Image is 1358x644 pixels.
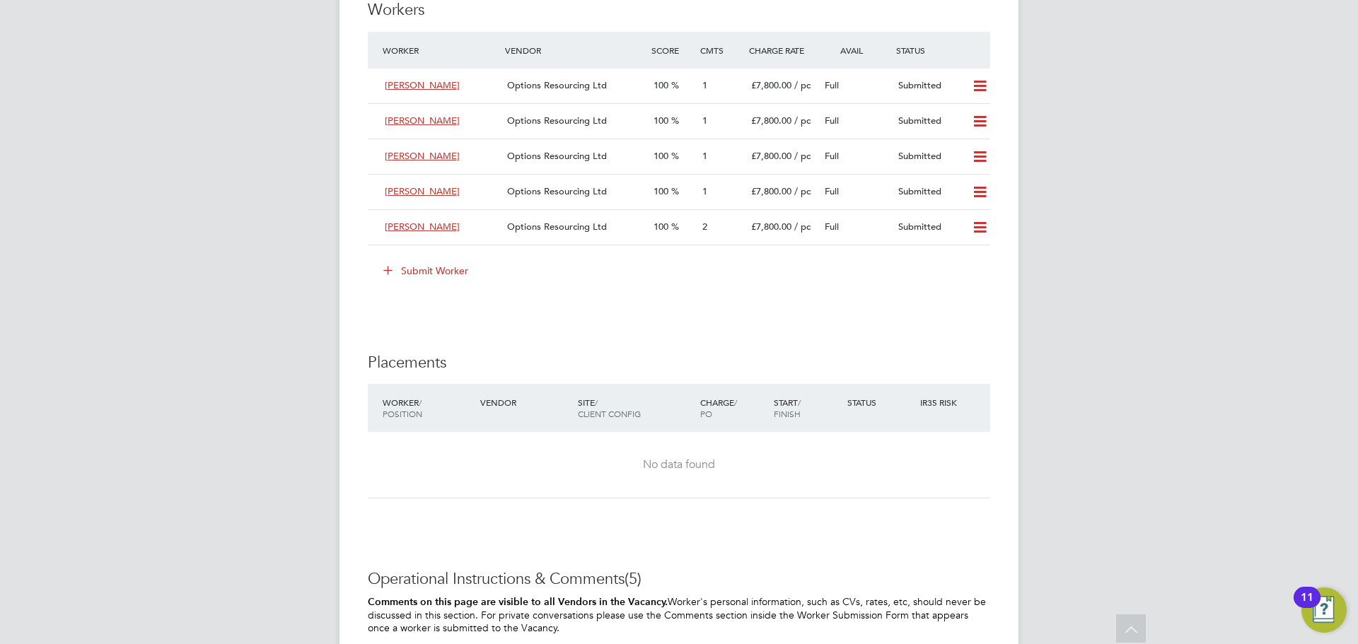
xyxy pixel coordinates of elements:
[825,150,839,162] span: Full
[654,221,668,233] span: 100
[745,37,819,63] div: Charge Rate
[697,390,770,426] div: Charge
[368,595,990,635] p: Worker's personal information, such as CVs, rates, etc, should never be discussed in this section...
[385,221,460,233] span: [PERSON_NAME]
[893,37,990,63] div: Status
[770,390,844,426] div: Start
[917,390,965,415] div: IR35 Risk
[700,397,737,419] span: / PO
[385,185,460,197] span: [PERSON_NAME]
[893,145,966,168] div: Submitted
[385,115,460,127] span: [PERSON_NAME]
[794,115,811,127] span: / pc
[825,185,839,197] span: Full
[501,37,648,63] div: Vendor
[383,397,422,419] span: / Position
[751,185,791,197] span: £7,800.00
[702,185,707,197] span: 1
[893,180,966,204] div: Submitted
[1301,587,1347,633] button: Open Resource Center, 11 new notifications
[379,37,501,63] div: Worker
[382,457,976,472] div: No data found
[507,185,607,197] span: Options Resourcing Ltd
[648,37,697,63] div: Score
[844,390,917,415] div: Status
[625,569,642,588] span: (5)
[702,221,707,233] span: 2
[751,221,791,233] span: £7,800.00
[825,115,839,127] span: Full
[697,37,745,63] div: Cmts
[385,79,460,91] span: [PERSON_NAME]
[385,150,460,162] span: [PERSON_NAME]
[368,353,990,373] h3: Placements
[893,74,966,98] div: Submitted
[893,216,966,239] div: Submitted
[702,115,707,127] span: 1
[654,150,668,162] span: 100
[893,110,966,133] div: Submitted
[373,259,480,282] button: Submit Worker
[751,115,791,127] span: £7,800.00
[507,150,607,162] span: Options Resourcing Ltd
[751,79,791,91] span: £7,800.00
[368,596,668,608] b: Comments on this page are visible to all Vendors in the Vacancy.
[794,79,811,91] span: / pc
[654,185,668,197] span: 100
[819,37,893,63] div: Avail
[507,79,607,91] span: Options Resourcing Ltd
[774,397,801,419] span: / Finish
[794,150,811,162] span: / pc
[1301,597,1313,616] div: 11
[368,569,990,590] h3: Operational Instructions & Comments
[574,390,697,426] div: Site
[578,397,641,419] span: / Client Config
[507,115,607,127] span: Options Resourcing Ltd
[702,150,707,162] span: 1
[825,221,839,233] span: Full
[654,79,668,91] span: 100
[702,79,707,91] span: 1
[794,221,811,233] span: / pc
[825,79,839,91] span: Full
[794,185,811,197] span: / pc
[751,150,791,162] span: £7,800.00
[507,221,607,233] span: Options Resourcing Ltd
[477,390,574,415] div: Vendor
[654,115,668,127] span: 100
[379,390,477,426] div: Worker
